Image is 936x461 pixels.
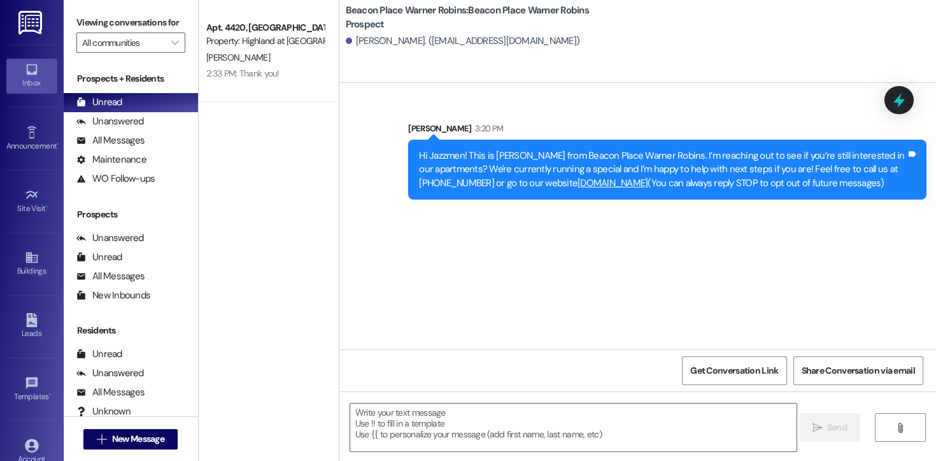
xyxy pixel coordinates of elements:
div: Unanswered [76,115,144,128]
div: Maintenance [76,153,146,166]
div: All Messages [76,386,145,399]
span: Get Conversation Link [690,364,778,377]
div: Unanswered [76,367,144,380]
span: • [57,140,59,149]
div: Unread [76,251,122,264]
span: • [49,390,51,399]
div: All Messages [76,134,145,147]
div: All Messages [76,270,145,283]
div: Prospects [64,208,198,221]
div: [PERSON_NAME] [408,122,926,140]
div: WO Follow-ups [76,172,155,186]
i:  [812,423,822,433]
b: Beacon Place Warner Robins: Beacon Place Warner Robins Prospect [346,4,600,31]
span: New Message [112,432,164,446]
div: Residents [64,324,198,337]
div: New Inbounds [76,289,150,302]
div: Prospects + Residents [64,72,198,85]
button: Get Conversation Link [682,356,786,385]
div: 2:33 PM: Thank you! [206,68,280,79]
a: [DOMAIN_NAME] [578,177,648,189]
div: 3:20 PM [472,122,503,135]
button: New Message [83,429,178,450]
div: Unknown [76,405,131,418]
a: Inbox [6,59,57,93]
span: • [46,202,48,211]
a: Site Visit • [6,184,57,219]
span: [PERSON_NAME] [206,52,270,63]
div: Hi Jazzmen! This is [PERSON_NAME] from Beacon Place Warner Robins. I’m reaching out to see if you... [419,149,906,190]
a: Leads [6,309,57,344]
div: Apt. 4420, [GEOGRAPHIC_DATA] at [GEOGRAPHIC_DATA] [206,21,324,34]
span: Share Conversation via email [802,364,915,377]
div: [PERSON_NAME]. ([EMAIL_ADDRESS][DOMAIN_NAME]) [346,34,580,48]
a: Buildings [6,247,57,281]
button: Send [799,413,861,442]
i:  [895,423,905,433]
div: Unread [76,96,122,109]
div: Property: Highland at [GEOGRAPHIC_DATA] [206,34,324,48]
button: Share Conversation via email [793,356,923,385]
i:  [171,38,178,48]
div: Unread [76,348,122,361]
input: All communities [82,33,165,53]
div: Unanswered [76,231,144,245]
i:  [97,434,106,444]
img: ResiDesk Logo [18,11,45,34]
a: Templates • [6,372,57,407]
span: Send [827,421,847,434]
label: Viewing conversations for [76,13,185,33]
